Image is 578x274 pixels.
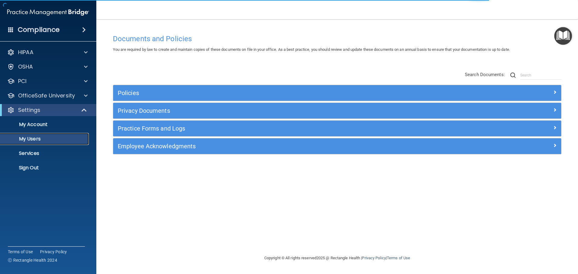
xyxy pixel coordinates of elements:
[118,124,557,133] a: Practice Forms and Logs
[118,141,557,151] a: Employee Acknowledgments
[7,106,87,114] a: Settings
[18,106,40,114] p: Settings
[113,35,561,43] h4: Documents and Policies
[118,143,445,149] h5: Employee Acknowledgments
[7,92,88,99] a: OfficeSafe University
[554,27,572,45] button: Open Resource Center
[7,49,88,56] a: HIPAA
[118,107,445,114] h5: Privacy Documents
[4,150,86,156] p: Services
[7,63,88,70] a: OSHA
[474,231,571,255] iframe: Drift Widget Chat Controller
[4,136,86,142] p: My Users
[8,249,33,255] a: Terms of Use
[4,122,86,128] p: My Account
[18,78,26,85] p: PCI
[510,72,516,78] img: ic-search.3b580494.png
[4,165,86,171] p: Sign Out
[7,78,88,85] a: PCI
[18,26,60,34] h4: Compliance
[520,71,561,80] input: Search
[118,106,557,115] a: Privacy Documents
[227,248,447,268] div: Copyright © All rights reserved 2025 @ Rectangle Health | |
[387,256,410,260] a: Terms of Use
[118,88,557,98] a: Policies
[465,72,505,77] span: Search Documents:
[18,49,33,56] p: HIPAA
[40,249,67,255] a: Privacy Policy
[118,125,445,132] h5: Practice Forms and Logs
[7,6,89,18] img: PMB logo
[18,63,33,70] p: OSHA
[118,90,445,96] h5: Policies
[18,92,75,99] p: OfficeSafe University
[362,256,386,260] a: Privacy Policy
[8,257,57,263] span: Ⓒ Rectangle Health 2024
[113,47,510,52] span: You are required by law to create and maintain copies of these documents on file in your office. ...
